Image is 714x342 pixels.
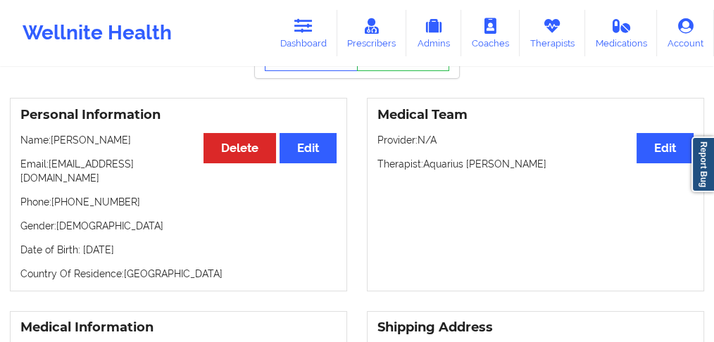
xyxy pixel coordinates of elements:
[203,133,276,163] button: Delete
[377,319,694,336] h3: Shipping Address
[657,10,714,56] a: Account
[20,133,337,147] p: Name: [PERSON_NAME]
[461,10,520,56] a: Coaches
[691,137,714,192] a: Report Bug
[280,133,337,163] button: Edit
[20,157,337,185] p: Email: [EMAIL_ADDRESS][DOMAIN_NAME]
[520,10,585,56] a: Therapists
[270,10,337,56] a: Dashboard
[20,219,337,233] p: Gender: [DEMOGRAPHIC_DATA]
[585,10,658,56] a: Medications
[20,267,337,281] p: Country Of Residence: [GEOGRAPHIC_DATA]
[337,10,407,56] a: Prescribers
[377,133,694,147] p: Provider: N/A
[377,107,694,123] h3: Medical Team
[20,319,337,336] h3: Medical Information
[406,10,461,56] a: Admins
[637,133,694,163] button: Edit
[20,195,337,209] p: Phone: [PHONE_NUMBER]
[20,243,337,257] p: Date of Birth: [DATE]
[20,107,337,123] h3: Personal Information
[377,157,694,171] p: Therapist: Aquarius [PERSON_NAME]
